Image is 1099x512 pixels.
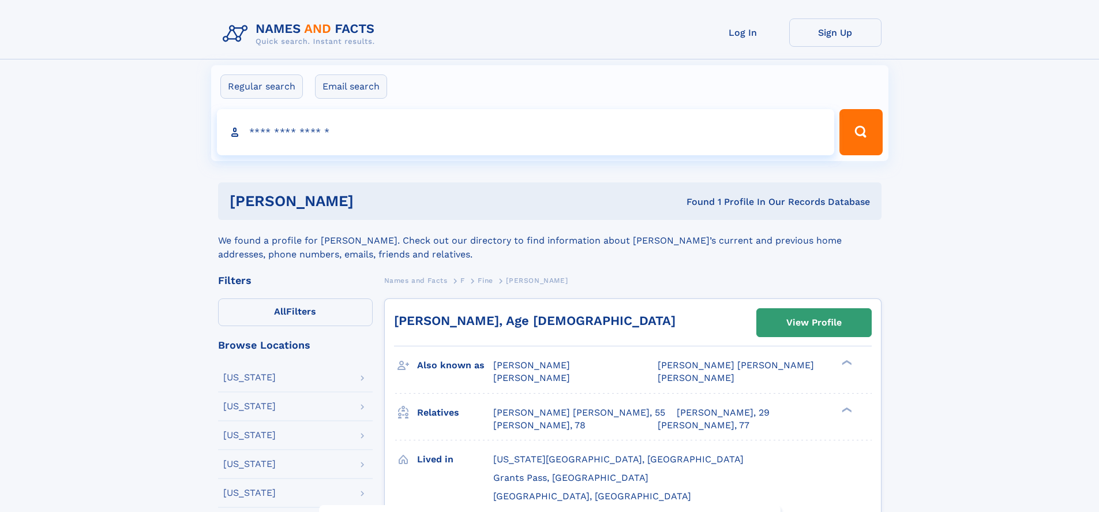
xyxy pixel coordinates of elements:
a: [PERSON_NAME], Age [DEMOGRAPHIC_DATA] [394,313,676,328]
div: View Profile [786,309,842,336]
span: [PERSON_NAME] [493,360,570,371]
span: [PERSON_NAME] [506,276,568,285]
span: Grants Pass, [GEOGRAPHIC_DATA] [493,472,648,483]
a: Fine [478,273,493,287]
a: View Profile [757,309,871,337]
span: [PERSON_NAME] [658,372,734,383]
a: Sign Up [789,18,882,47]
h3: Lived in [417,450,493,469]
div: We found a profile for [PERSON_NAME]. Check out our directory to find information about [PERSON_N... [218,220,882,261]
h3: Relatives [417,403,493,423]
div: [US_STATE] [223,373,276,382]
a: Names and Facts [384,273,448,287]
a: [PERSON_NAME], 29 [677,406,770,419]
h3: Also known as [417,356,493,375]
a: F [460,273,465,287]
a: [PERSON_NAME], 78 [493,419,586,432]
span: All [274,306,286,317]
span: F [460,276,465,285]
div: [US_STATE] [223,431,276,440]
div: Browse Locations [218,340,373,350]
div: [US_STATE] [223,488,276,498]
span: [US_STATE][GEOGRAPHIC_DATA], [GEOGRAPHIC_DATA] [493,454,744,465]
div: [US_STATE] [223,459,276,469]
span: [PERSON_NAME] [PERSON_NAME] [658,360,814,371]
img: Logo Names and Facts [218,18,384,50]
span: [GEOGRAPHIC_DATA], [GEOGRAPHIC_DATA] [493,491,691,502]
h1: [PERSON_NAME] [230,194,520,208]
label: Filters [218,298,373,326]
div: Filters [218,275,373,286]
div: [US_STATE] [223,402,276,411]
label: Regular search [220,74,303,99]
span: [PERSON_NAME] [493,372,570,383]
a: [PERSON_NAME], 77 [658,419,749,432]
a: [PERSON_NAME] [PERSON_NAME], 55 [493,406,665,419]
label: Email search [315,74,387,99]
div: ❯ [839,359,853,367]
a: Log In [697,18,789,47]
span: Fine [478,276,493,285]
button: Search Button [839,109,882,155]
input: search input [217,109,835,155]
div: Found 1 Profile In Our Records Database [520,196,870,208]
div: ❯ [839,406,853,413]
